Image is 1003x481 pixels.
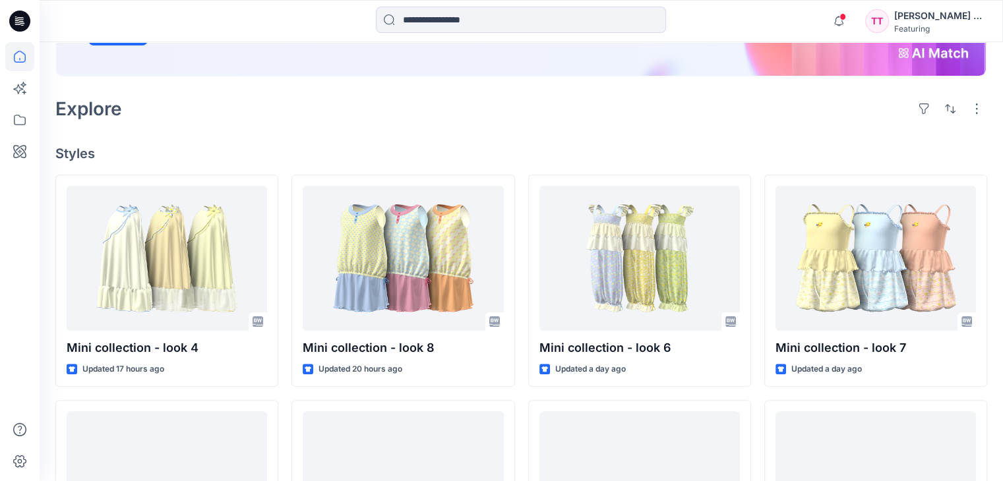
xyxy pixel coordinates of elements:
[775,186,976,331] a: Mini collection - look 7
[539,186,740,331] a: Mini collection - look 6
[55,98,122,119] h2: Explore
[82,362,164,376] p: Updated 17 hours ago
[894,24,987,34] div: Featuring
[303,186,503,331] a: Mini collection - look 8
[67,186,267,331] a: Mini collection - look 4
[539,339,740,357] p: Mini collection - look 6
[791,362,862,376] p: Updated a day ago
[55,146,987,161] h4: Styles
[555,362,626,376] p: Updated a day ago
[303,339,503,357] p: Mini collection - look 8
[67,339,267,357] p: Mini collection - look 4
[319,362,402,376] p: Updated 20 hours ago
[865,9,889,33] div: TT
[894,8,987,24] div: [PERSON_NAME] Do Thi
[775,339,976,357] p: Mini collection - look 7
